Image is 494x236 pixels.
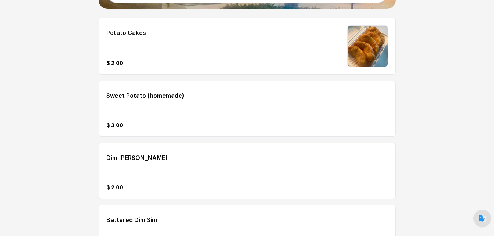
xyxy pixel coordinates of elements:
[479,215,486,222] img: default.png
[106,184,123,191] p: $ 2.00
[106,60,123,67] p: $ 2.00
[106,122,123,129] p: $ 3.00
[106,25,340,39] label: Potato Cakes
[348,26,388,67] img: Square Image
[106,212,340,226] label: Battered Dim Sim
[106,150,340,164] label: Dim [PERSON_NAME]
[106,88,340,101] label: Sweet Potato (homemade)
